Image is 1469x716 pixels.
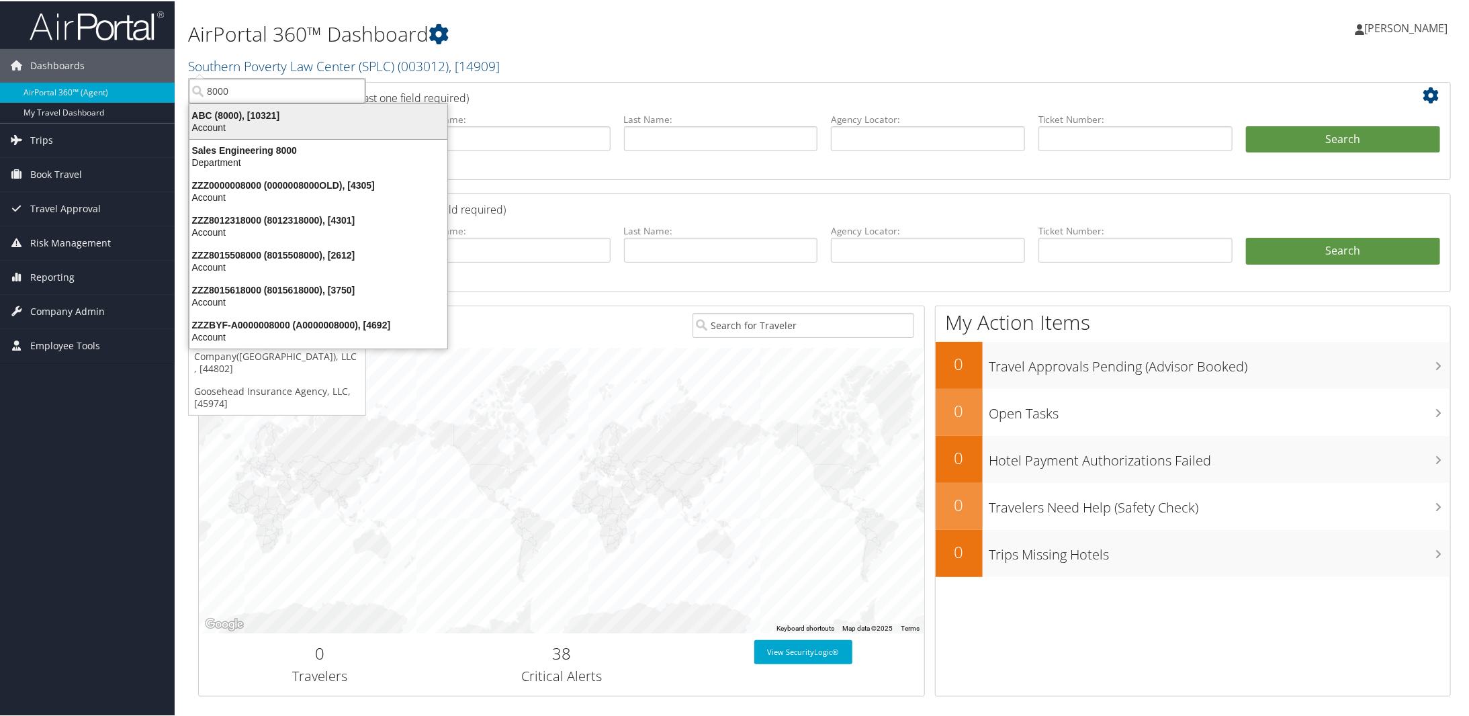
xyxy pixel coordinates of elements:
h2: 0 [209,641,431,664]
button: Keyboard shortcuts [777,623,835,632]
a: Southern Poverty Law Center (SPLC) [188,56,500,74]
h2: Savings Tracker Lookup [209,195,1336,218]
h2: 0 [936,445,983,468]
label: Agency Locator: [831,223,1025,236]
h3: Travelers [209,666,431,684]
a: 0Open Tasks [936,388,1450,435]
h2: 0 [936,492,983,515]
label: Last Name: [624,223,818,236]
span: Trips [30,122,53,156]
div: Account [181,120,455,132]
a: Goosehead Insurance Agency, LLC, [45974] [189,379,365,414]
a: 0Travel Approvals Pending (Advisor Booked) [936,341,1450,388]
a: View SecurityLogic® [754,639,852,663]
h3: Travelers Need Help (Safety Check) [989,490,1450,516]
div: ZZZ8015508000 (8015508000), [2612] [181,248,455,260]
div: Sales Engineering 8000 [181,143,455,155]
button: Search [1246,125,1440,152]
a: 0Travelers Need Help (Safety Check) [936,482,1450,529]
div: Account [181,190,455,202]
h3: Open Tasks [989,396,1450,422]
div: Account [181,330,455,342]
a: [PERSON_NAME] Company([GEOGRAPHIC_DATA]), LLC , [44802] [189,332,365,379]
img: airportal-logo.png [30,9,164,40]
label: Ticket Number: [1038,111,1233,125]
div: ZZZBYF-A0000008000 (A0000008000), [4692] [181,318,455,330]
h1: My Action Items [936,307,1450,335]
h2: 0 [936,398,983,421]
div: Account [181,225,455,237]
div: ZZZ8015618000 (8015618000), [3750] [181,283,455,295]
span: Map data ©2025 [843,623,893,631]
h3: Travel Approvals Pending (Advisor Booked) [989,349,1450,375]
a: Open this area in Google Maps (opens a new window) [202,615,247,632]
div: Account [181,260,455,272]
h2: 0 [936,539,983,562]
input: Search for Traveler [693,312,914,337]
span: ( 003012 ) [398,56,449,74]
h2: Airtinerary Lookup [209,83,1336,106]
span: Risk Management [30,225,111,259]
a: [PERSON_NAME] [1355,7,1461,47]
span: Employee Tools [30,328,100,361]
label: Last Name: [624,111,818,125]
span: , [ 14909 ] [449,56,500,74]
h3: Trips Missing Hotels [989,537,1450,563]
div: ZZZ8012318000 (8012318000), [4301] [181,213,455,225]
span: Dashboards [30,48,85,81]
span: [PERSON_NAME] [1364,19,1448,34]
div: ZZZ0000008000 (0000008000OLD), [4305] [181,178,455,190]
a: 0Trips Missing Hotels [936,529,1450,576]
label: First Name: [416,223,611,236]
h2: 38 [451,641,672,664]
div: Department [181,155,455,167]
span: Book Travel [30,156,82,190]
label: First Name: [416,111,611,125]
label: Ticket Number: [1038,223,1233,236]
a: 0Hotel Payment Authorizations Failed [936,435,1450,482]
h1: AirPortal 360™ Dashboard [188,19,1036,47]
span: (at least one field required) [341,89,469,104]
input: Search Accounts [189,77,365,102]
label: Agency Locator: [831,111,1025,125]
div: ABC (8000), [10321] [181,108,455,120]
h2: 0 [936,351,983,374]
img: Google [202,615,247,632]
h3: Hotel Payment Authorizations Failed [989,443,1450,469]
span: Company Admin [30,294,105,327]
div: Account [181,295,455,307]
h3: Critical Alerts [451,666,672,684]
span: Travel Approval [30,191,101,224]
a: Terms (opens in new tab) [901,623,920,631]
a: Search [1246,236,1440,263]
span: Reporting [30,259,75,293]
